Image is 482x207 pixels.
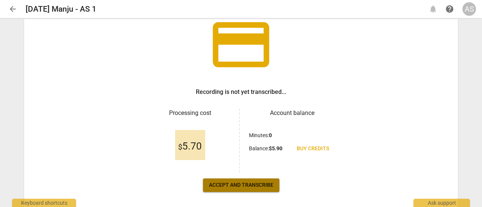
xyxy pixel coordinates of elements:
span: Buy credits [297,145,329,153]
b: 0 [269,132,272,138]
a: Help [443,2,456,16]
span: $ [178,142,182,151]
a: Buy credits [291,142,335,156]
button: Accept and transcribe [203,178,279,192]
span: Accept and transcribe [209,181,273,189]
p: Balance : [249,145,282,153]
p: Minutes : [249,131,272,139]
span: credit_card [207,11,275,79]
h3: Recording is not yet transcribed... [196,88,286,97]
div: Ask support [413,199,470,207]
h3: Account balance [249,109,335,118]
span: help [445,5,454,14]
span: 5.70 [178,141,202,152]
b: $ 5.90 [269,145,282,151]
h2: [DATE] Manju - AS 1 [26,5,96,14]
span: arrow_back [8,5,17,14]
div: Keyboard shortcuts [12,199,76,207]
button: AS [462,2,476,16]
h3: Processing cost [147,109,233,118]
